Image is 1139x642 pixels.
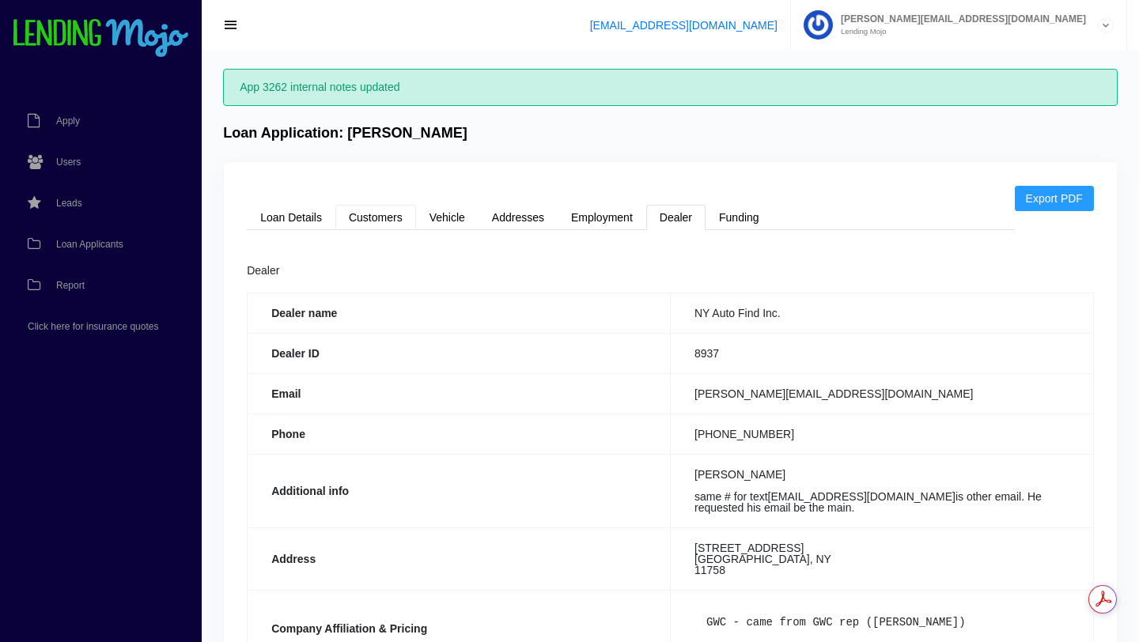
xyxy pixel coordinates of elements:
th: Dealer name [248,293,671,333]
th: Additional info [248,454,671,527]
a: Employment [558,205,646,230]
th: Dealer ID [248,333,671,373]
span: Leads [56,198,82,208]
img: logo-small.png [12,19,190,59]
a: Dealer [646,205,706,230]
span: Apply [56,116,80,126]
img: Profile image [804,10,833,40]
a: Customers [335,205,416,230]
td: NY Auto Find Inc. [671,293,1094,333]
span: [PERSON_NAME][EMAIL_ADDRESS][DOMAIN_NAME] [833,14,1086,24]
th: Address [248,527,671,590]
td: [STREET_ADDRESS] [GEOGRAPHIC_DATA], NY 11758 [671,527,1094,590]
a: Export PDF [1015,186,1094,211]
pre: GWC - came from GWC rep ([PERSON_NAME]) [694,605,1069,640]
a: [EMAIL_ADDRESS][DOMAIN_NAME] [590,19,778,32]
td: [PERSON_NAME] same # for text [EMAIL_ADDRESS][DOMAIN_NAME] is other email. He requested his email... [671,454,1094,527]
span: Users [56,157,81,167]
a: Vehicle [416,205,479,230]
td: [PERSON_NAME][EMAIL_ADDRESS][DOMAIN_NAME] [671,373,1094,414]
a: Loan Details [247,205,335,230]
div: App 3262 internal notes updated [223,69,1118,106]
span: Report [56,281,85,290]
h4: Loan Application: [PERSON_NAME] [223,125,467,142]
a: Funding [706,205,773,230]
small: Lending Mojo [833,28,1086,36]
td: [PHONE_NUMBER] [671,414,1094,454]
th: Phone [248,414,671,454]
a: Addresses [479,205,558,230]
span: Loan Applicants [56,240,123,249]
span: Click here for insurance quotes [28,322,158,331]
div: Dealer [247,262,1094,281]
td: 8937 [671,333,1094,373]
th: Email [248,373,671,414]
